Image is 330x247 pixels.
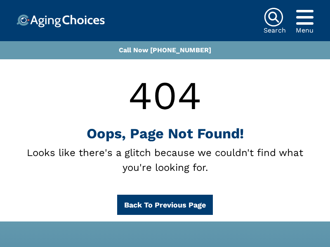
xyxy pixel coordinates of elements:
img: search-icon.svg [264,7,283,27]
img: Choice! [16,14,105,28]
div: Popover trigger [296,7,313,27]
div: Menu [296,27,313,34]
button: Back To Previous Page [117,195,213,215]
div: 404 [16,66,313,125]
div: Search [264,27,286,34]
a: Call Now [PHONE_NUMBER] [119,46,211,54]
h1: Oops, Page Not Found! [16,125,313,142]
div: Looks like there's a glitch because we couldn't find what you're looking for. [16,145,313,175]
